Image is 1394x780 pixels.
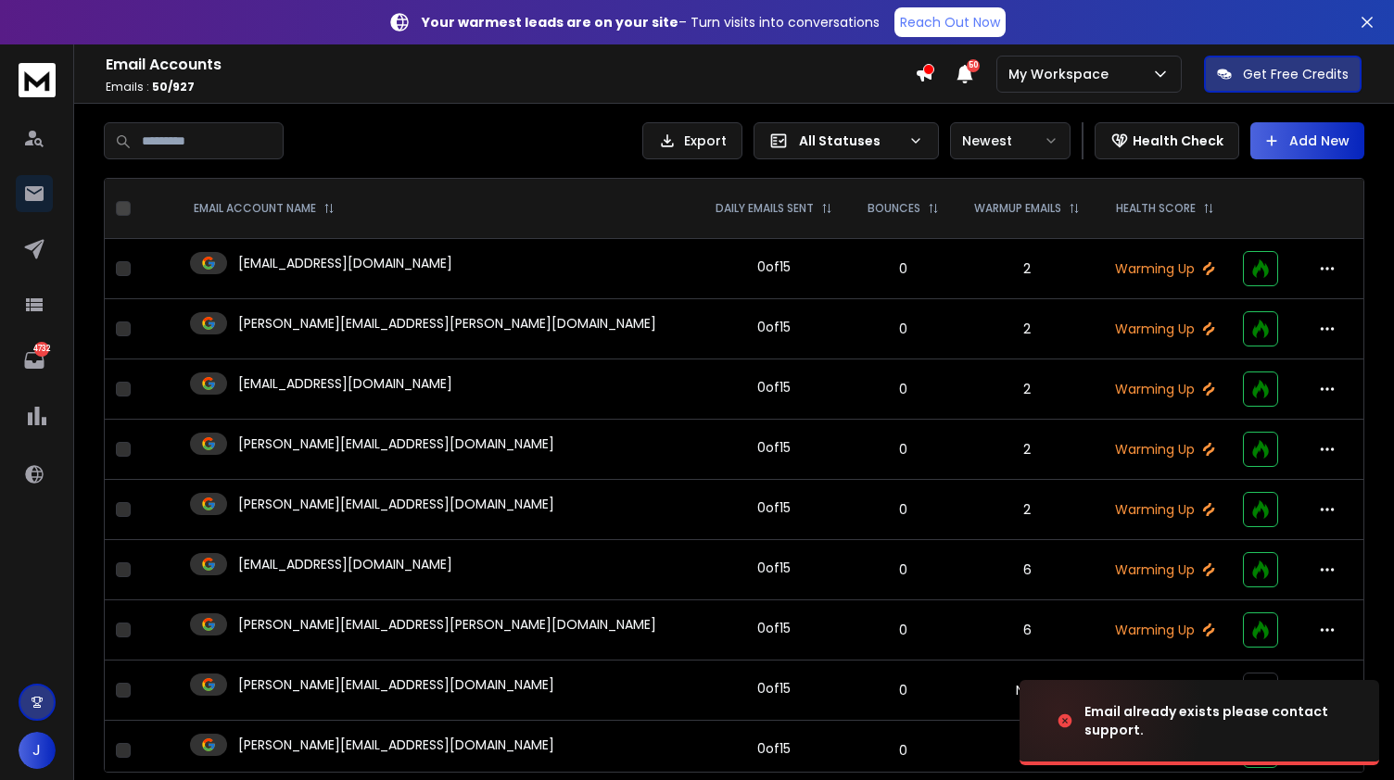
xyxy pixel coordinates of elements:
[862,621,945,639] p: 0
[967,59,980,72] span: 50
[757,679,791,698] div: 0 of 15
[238,675,554,694] p: [PERSON_NAME][EMAIL_ADDRESS][DOMAIN_NAME]
[957,480,1098,540] td: 2
[238,736,554,754] p: [PERSON_NAME][EMAIL_ADDRESS][DOMAIN_NAME]
[862,440,945,459] p: 0
[757,318,791,336] div: 0 of 15
[1095,122,1239,159] button: Health Check
[974,201,1061,216] p: WARMUP EMAILS
[900,13,1000,31] p: Reach Out Now
[34,342,49,357] p: 4732
[862,259,945,278] p: 0
[1109,320,1220,338] p: Warming Up
[238,555,452,573] p: [EMAIL_ADDRESS][DOMAIN_NAME]
[194,201,335,216] div: EMAIL ACCOUNT NAME
[1109,440,1220,459] p: Warming Up
[868,201,920,216] p: BOUNCES
[862,681,945,699] p: 0
[1250,122,1364,159] button: Add New
[757,559,791,577] div: 0 of 15
[1109,560,1220,579] p: Warming Up
[422,13,880,31] p: – Turn visits into conversations
[1116,201,1196,216] p: HEALTH SCORE
[1109,380,1220,398] p: Warming Up
[957,600,1098,660] td: 6
[757,739,791,758] div: 0 of 15
[1084,702,1357,739] div: Email already exists please contact support.
[1020,671,1205,771] img: image
[19,732,56,769] button: J
[238,254,452,272] p: [EMAIL_ADDRESS][DOMAIN_NAME]
[106,54,915,76] h1: Email Accounts
[238,434,554,453] p: [PERSON_NAME][EMAIL_ADDRESS][DOMAIN_NAME]
[1243,65,1349,83] p: Get Free Credits
[957,359,1098,420] td: 2
[1109,259,1220,278] p: Warming Up
[862,380,945,398] p: 0
[957,420,1098,480] td: 2
[238,495,554,513] p: [PERSON_NAME][EMAIL_ADDRESS][DOMAIN_NAME]
[957,660,1098,721] td: N/A
[238,314,656,333] p: [PERSON_NAME][EMAIL_ADDRESS][PERSON_NAME][DOMAIN_NAME]
[1133,132,1223,150] p: Health Check
[19,63,56,97] img: logo
[862,741,945,760] p: 0
[757,438,791,457] div: 0 of 15
[1204,56,1362,93] button: Get Free Credits
[152,79,195,94] span: 50 / 927
[957,239,1098,299] td: 2
[799,132,901,150] p: All Statuses
[757,619,791,637] div: 0 of 15
[957,540,1098,600] td: 6
[894,7,1006,37] a: Reach Out Now
[716,201,814,216] p: DAILY EMAILS SENT
[16,342,53,379] a: 4732
[757,498,791,517] div: 0 of 15
[1109,621,1220,639] p: Warming Up
[1008,65,1116,83] p: My Workspace
[950,122,1071,159] button: Newest
[238,374,452,393] p: [EMAIL_ADDRESS][DOMAIN_NAME]
[957,299,1098,359] td: 2
[642,122,742,159] button: Export
[862,320,945,338] p: 0
[106,80,915,94] p: Emails :
[422,13,678,31] strong: Your warmest leads are on your site
[862,500,945,519] p: 0
[1109,500,1220,519] p: Warming Up
[757,378,791,396] div: 0 of 15
[862,560,945,579] p: 0
[238,615,656,634] p: [PERSON_NAME][EMAIL_ADDRESS][PERSON_NAME][DOMAIN_NAME]
[757,258,791,276] div: 0 of 15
